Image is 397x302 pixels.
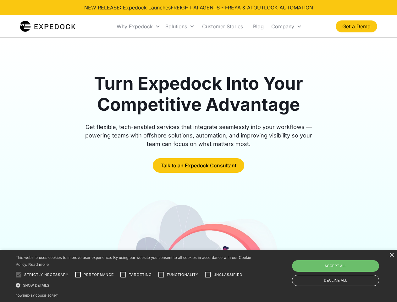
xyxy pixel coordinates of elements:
[16,294,58,297] a: Powered by cookie-script
[23,283,49,287] span: Show details
[153,158,244,173] a: Talk to an Expedock Consultant
[163,16,197,37] div: Solutions
[16,282,253,288] div: Show details
[20,20,75,33] img: Expedock Logo
[20,20,75,33] a: home
[336,20,377,32] a: Get a Demo
[167,272,198,277] span: Functionality
[213,272,242,277] span: Unclassified
[117,23,153,30] div: Why Expedock
[271,23,294,30] div: Company
[171,4,313,11] a: FREIGHT AI AGENTS - FREYA & AI OUTLOOK AUTOMATION
[84,272,114,277] span: Performance
[28,262,49,267] a: Read more
[24,272,69,277] span: Strictly necessary
[165,23,187,30] div: Solutions
[84,4,313,11] div: NEW RELEASE: Expedock Launches
[16,255,251,267] span: This website uses cookies to improve user experience. By using our website you consent to all coo...
[292,234,397,302] iframe: Chat Widget
[269,16,304,37] div: Company
[114,16,163,37] div: Why Expedock
[129,272,152,277] span: Targeting
[78,73,319,115] h1: Turn Expedock Into Your Competitive Advantage
[248,16,269,37] a: Blog
[78,123,319,148] div: Get flexible, tech-enabled services that integrate seamlessly into your workflows — powering team...
[197,16,248,37] a: Customer Stories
